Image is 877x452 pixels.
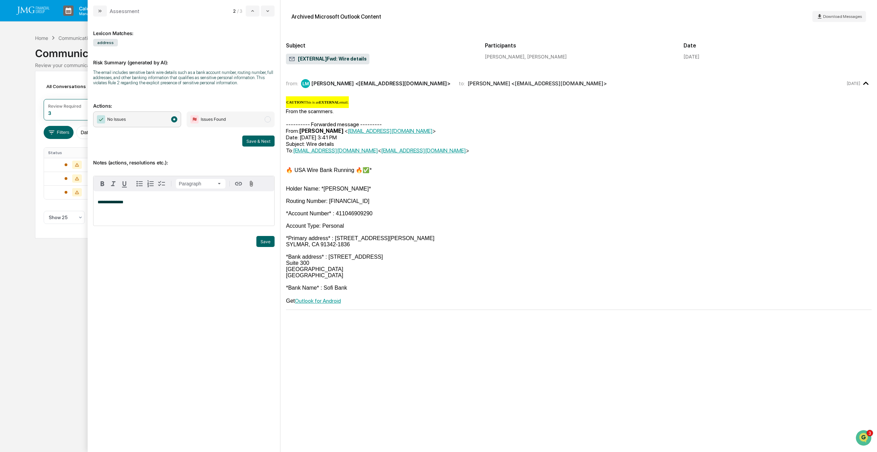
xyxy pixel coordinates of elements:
[14,112,19,118] img: 1746055101610-c473b297-6a78-478c-a979-82029cc54cd1
[295,298,341,304] a: Outlook for Android
[256,236,275,247] button: Save
[293,147,378,154] a: [EMAIL_ADDRESS][DOMAIN_NAME]
[468,80,607,87] div: [PERSON_NAME] <[EMAIL_ADDRESS][DOMAIN_NAME]>
[286,42,474,49] h2: Subject
[311,80,451,87] div: [PERSON_NAME] <[EMAIL_ADDRESS][DOMAIN_NAME]>
[14,141,44,148] span: Preclearance
[97,178,108,189] button: Bold
[237,8,244,14] span: / 3
[289,56,367,63] span: [EXTERNAL]Fwd: Wire details
[93,22,275,36] div: Lexicon Matches:
[286,100,305,104] b: CAUTION!
[190,115,199,123] img: Flag
[286,121,872,154] div: ---------- Forwarded message --------- From: Date: [DATE] 3:41 PM Subject: Wire details To: < >
[286,80,298,87] span: from:
[7,141,12,147] div: 🖐️
[97,115,105,123] img: Checkmark
[286,108,872,304] div: From the scammers.
[58,35,114,41] div: Communications Archive
[7,87,18,98] img: Jack Rasmussen
[847,81,860,86] time: Wednesday, September 10, 2025 at 9:57:08 AM
[35,35,48,41] div: Home
[345,128,436,134] span: < >
[7,14,125,25] p: How can we help?
[48,170,83,176] a: Powered byPylon
[31,53,113,60] div: Start new chat
[348,128,433,134] a: [EMAIL_ADDRESS][DOMAIN_NAME]
[319,100,340,104] b: EXTERNAL
[381,147,466,154] a: [EMAIL_ADDRESS][DOMAIN_NAME]
[68,171,83,176] span: Pylon
[93,70,275,85] div: The email includes sensitive bank wire details such as a bank account number, routing number, ful...
[107,116,126,123] span: No Issues
[93,95,275,109] p: Actions:
[14,53,27,65] img: 8933085812038_c878075ebb4cc5468115_72.jpg
[684,54,699,60] div: [DATE]
[286,223,872,229] div: Account Type: Personal
[119,178,130,189] button: Underline
[286,198,872,204] div: Routing Number: [FINANCIAL_ID]
[301,79,310,88] div: LM
[855,429,874,448] iframe: Open customer support
[286,266,872,272] div: [GEOGRAPHIC_DATA]
[485,54,673,60] div: [PERSON_NAME], [PERSON_NAME]
[61,112,75,118] span: [DATE]
[7,53,19,65] img: 1746055101610-c473b297-6a78-478c-a979-82029cc54cd1
[823,14,862,19] span: Download Messages
[291,13,381,20] div: Archived Microsoft Outlook Content
[7,154,12,160] div: 🔎
[44,148,102,158] th: Status
[107,75,125,83] button: See all
[35,62,842,68] div: Review your communication records across channels
[44,126,74,139] button: Filters
[286,167,872,173] div: 🔥 USA Wire Bank Running 🔥✅*
[286,285,872,291] div: *Bank Name* : Sofi Bank
[286,241,872,248] div: SYLMAR, CA 91342-1836
[4,151,46,163] a: 🔎Data Lookup
[117,55,125,63] button: Start new chat
[110,8,140,14] div: Assessment
[74,6,108,11] p: Calendar
[14,94,19,99] img: 1746055101610-c473b297-6a78-478c-a979-82029cc54cd1
[48,104,81,109] div: Review Required
[7,106,18,117] img: Jack Rasmussen
[93,51,275,65] p: Risk Summary (generated by AI):
[21,112,56,118] span: [PERSON_NAME]
[233,8,236,14] span: 2
[57,94,59,99] span: •
[245,179,257,189] button: Attach files
[286,260,872,266] div: Suite 300
[57,141,85,148] span: Attestations
[74,11,108,16] p: Manage Tasks
[16,7,49,15] img: logo
[286,298,872,304] div: Get
[286,272,872,279] div: [GEOGRAPHIC_DATA]
[286,186,872,192] div: Holder Name: *[PERSON_NAME]*
[44,81,96,92] div: All Conversations
[93,151,275,165] p: Notes (actions, resolutions etc.):
[4,138,47,150] a: 🖐️Preclearance
[286,235,872,241] div: *Primary address* : [STREET_ADDRESS][PERSON_NAME]
[286,100,348,104] p: This is an email.
[299,128,344,134] strong: [PERSON_NAME]
[93,39,118,46] span: address
[286,211,872,217] div: *Account Number* : 411046909290
[31,60,95,65] div: We're available if you need us!
[812,11,866,22] button: Download Messages
[48,110,51,116] div: 3
[57,112,59,118] span: •
[459,80,465,87] span: to:
[201,116,226,123] span: Issues Found
[286,254,872,260] div: *Bank address* : [STREET_ADDRESS]
[108,178,119,189] button: Italic
[50,141,55,147] div: 🗄️
[176,179,225,189] button: Block type
[21,94,56,99] span: [PERSON_NAME]
[35,42,842,60] div: Communications Archive
[76,126,133,139] button: Date:[DATE] - [DATE]
[61,94,75,99] span: [DATE]
[7,76,46,82] div: Past conversations
[485,42,673,49] h2: Participants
